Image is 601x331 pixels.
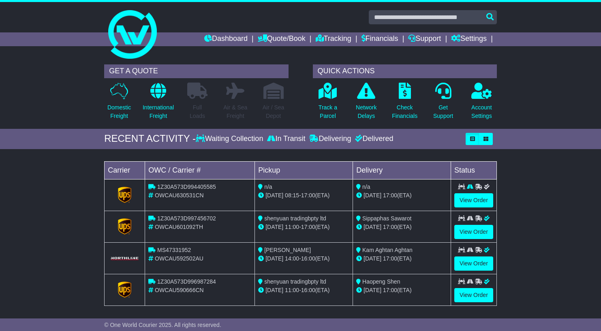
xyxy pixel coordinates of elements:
[109,256,140,261] img: GetCarrierServiceLogo
[361,32,398,46] a: Financials
[265,192,283,199] span: [DATE]
[145,161,255,179] td: OWC / Carrier #
[454,288,493,302] a: View Order
[204,32,248,46] a: Dashboard
[258,286,349,295] div: - (ETA)
[155,255,203,262] span: OWCAU592502AU
[255,161,353,179] td: Pickup
[364,287,381,293] span: [DATE]
[104,64,288,78] div: GET A QUOTE
[285,192,299,199] span: 08:15
[392,103,417,120] p: Check Financials
[143,103,174,120] p: International Freight
[454,225,493,239] a: View Order
[383,192,397,199] span: 17:00
[433,103,453,120] p: Get Support
[451,32,487,46] a: Settings
[364,224,381,230] span: [DATE]
[356,191,447,200] div: (ETA)
[157,247,191,253] span: MS47331952
[408,32,441,46] a: Support
[265,224,283,230] span: [DATE]
[301,192,315,199] span: 17:00
[454,193,493,207] a: View Order
[353,135,393,143] div: Delivered
[107,103,131,120] p: Domestic Freight
[301,287,315,293] span: 16:00
[157,278,216,285] span: 1Z30A573D996987284
[319,103,337,120] p: Track a Parcel
[264,184,272,190] span: n/a
[187,103,207,120] p: Full Loads
[356,223,447,231] div: (ETA)
[362,247,413,253] span: Kam Aghtan Aghtan
[355,82,377,125] a: NetworkDelays
[223,103,247,120] p: Air & Sea Freight
[362,215,411,222] span: Sippaphas Sawarot
[155,192,204,199] span: OWCAU630531CN
[264,278,326,285] span: shenyuan tradingbpty ltd
[433,82,453,125] a: GetSupport
[258,254,349,263] div: - (ETA)
[353,161,451,179] td: Delivery
[118,187,132,203] img: GetCarrierServiceLogo
[301,224,315,230] span: 17:00
[107,82,131,125] a: DomesticFreight
[451,161,497,179] td: Status
[155,287,204,293] span: OWCAU590666CN
[258,191,349,200] div: - (ETA)
[471,103,492,120] p: Account Settings
[356,103,376,120] p: Network Delays
[454,256,493,271] a: View Order
[157,184,216,190] span: 1Z30A573D994405585
[383,224,397,230] span: 17:00
[157,215,216,222] span: 1Z30A573D997456702
[285,287,299,293] span: 11:00
[258,32,306,46] a: Quote/Book
[104,322,221,328] span: © One World Courier 2025. All rights reserved.
[316,32,351,46] a: Tracking
[383,287,397,293] span: 17:00
[155,224,203,230] span: OWCAU601092TH
[301,255,315,262] span: 16:00
[196,135,265,143] div: Waiting Collection
[383,255,397,262] span: 17:00
[265,135,307,143] div: In Transit
[362,184,370,190] span: n/a
[318,82,338,125] a: Track aParcel
[265,287,283,293] span: [DATE]
[471,82,492,125] a: AccountSettings
[265,255,283,262] span: [DATE]
[364,192,381,199] span: [DATE]
[362,278,400,285] span: Haopeng Shen
[258,223,349,231] div: - (ETA)
[105,161,145,179] td: Carrier
[104,133,196,145] div: RECENT ACTIVITY -
[264,215,326,222] span: shenyuan tradingbpty ltd
[118,218,132,235] img: GetCarrierServiceLogo
[356,286,447,295] div: (ETA)
[285,255,299,262] span: 14:00
[313,64,497,78] div: QUICK ACTIONS
[356,254,447,263] div: (ETA)
[285,224,299,230] span: 11:00
[142,82,174,125] a: InternationalFreight
[263,103,284,120] p: Air / Sea Depot
[264,247,311,253] span: [PERSON_NAME]
[307,135,353,143] div: Delivering
[364,255,381,262] span: [DATE]
[118,282,132,298] img: GetCarrierServiceLogo
[391,82,418,125] a: CheckFinancials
